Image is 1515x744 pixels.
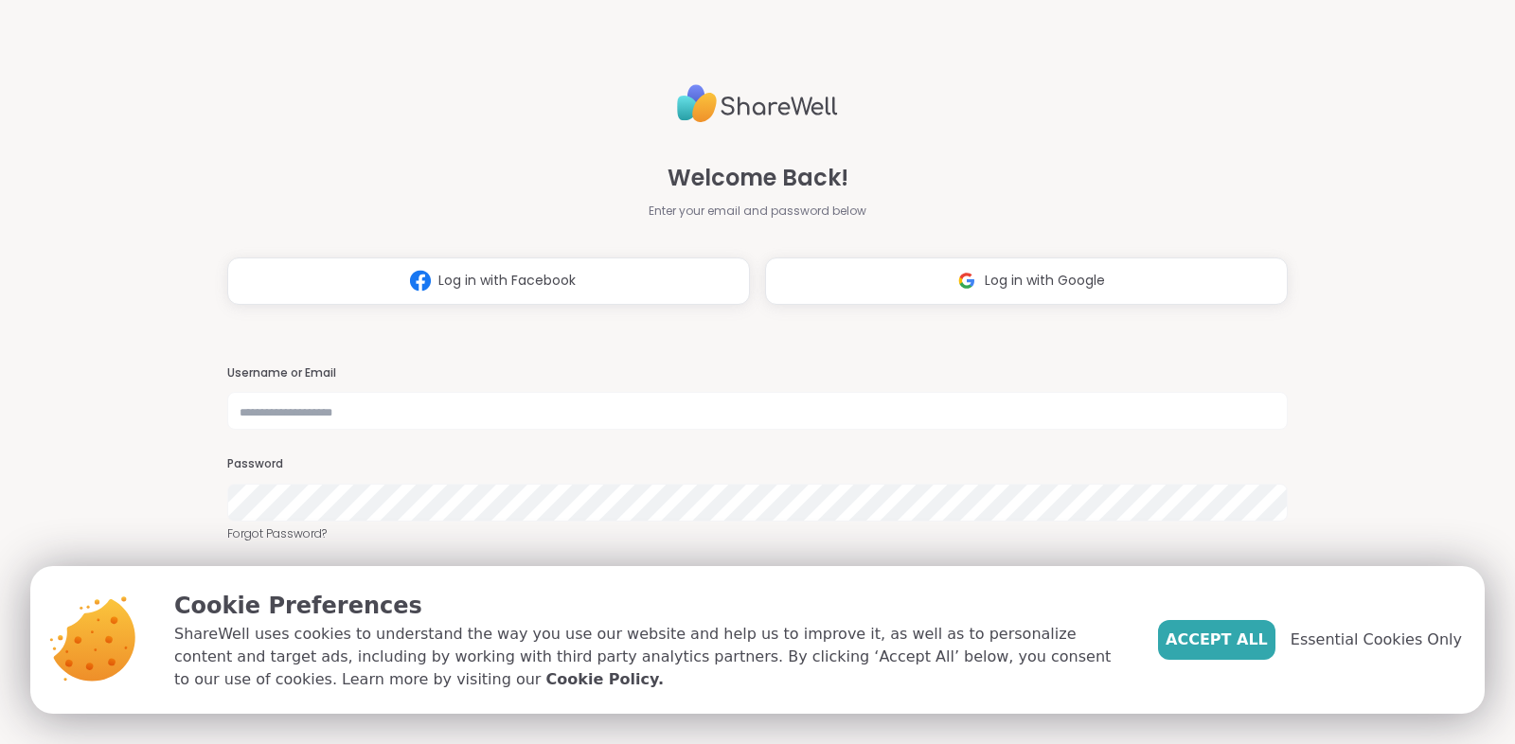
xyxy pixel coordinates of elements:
[227,456,1288,472] h3: Password
[546,668,664,691] a: Cookie Policy.
[677,77,838,131] img: ShareWell Logo
[949,263,985,298] img: ShareWell Logomark
[1158,620,1275,660] button: Accept All
[227,365,1288,381] h3: Username or Email
[985,271,1105,291] span: Log in with Google
[765,257,1288,305] button: Log in with Google
[227,525,1288,542] a: Forgot Password?
[227,257,750,305] button: Log in with Facebook
[402,263,438,298] img: ShareWell Logomark
[1166,629,1268,651] span: Accept All
[174,589,1128,623] p: Cookie Preferences
[438,271,576,291] span: Log in with Facebook
[174,623,1128,691] p: ShareWell uses cookies to understand the way you use our website and help us to improve it, as we...
[1291,629,1462,651] span: Essential Cookies Only
[649,203,866,220] span: Enter your email and password below
[668,161,848,195] span: Welcome Back!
